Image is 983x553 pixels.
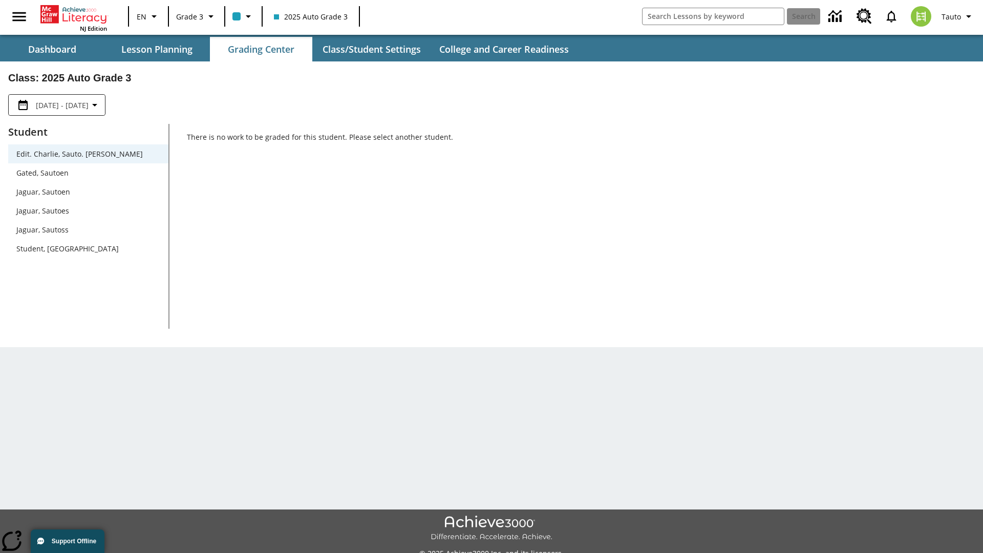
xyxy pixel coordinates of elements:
[937,7,979,26] button: Profile/Settings
[52,538,96,545] span: Support Offline
[643,8,784,25] input: search field
[4,2,34,32] button: Open side menu
[172,7,221,26] button: Grade: Grade 3, Select a grade
[314,37,429,61] button: Class/Student Settings
[1,37,103,61] button: Dashboard
[905,3,937,30] button: Select a new avatar
[8,124,168,140] p: Student
[878,3,905,30] a: Notifications
[8,182,168,201] div: Jaguar, Sautoen
[911,6,931,27] img: avatar image
[137,11,146,22] span: EN
[40,4,107,25] a: Home
[822,3,850,31] a: Data Center
[40,3,107,32] div: Home
[16,205,160,216] span: Jaguar, Sautoes
[8,201,168,220] div: Jaguar, Sautoes
[228,7,259,26] button: Class color is light blue. Change class color
[8,220,168,239] div: Jaguar, Sautoss
[16,167,160,178] span: Gated, Sautoen
[13,99,101,111] button: Select the date range menu item
[36,100,89,111] span: [DATE] - [DATE]
[431,37,577,61] button: College and Career Readiness
[210,37,312,61] button: Grading Center
[16,186,160,197] span: Jaguar, Sautoen
[80,25,107,32] span: NJ Edition
[132,7,165,26] button: Language: EN, Select a language
[942,11,961,22] span: Tauto
[431,516,552,542] img: Achieve3000 Differentiate Accelerate Achieve
[105,37,208,61] button: Lesson Planning
[187,132,975,151] p: There is no work to be graded for this student. Please select another student.
[8,144,168,163] div: Edit. Charlie, Sauto. [PERSON_NAME]
[176,11,203,22] span: Grade 3
[16,148,160,159] span: Edit. Charlie, Sauto. [PERSON_NAME]
[16,224,160,235] span: Jaguar, Sautoss
[850,3,878,30] a: Resource Center, Will open in new tab
[274,11,348,22] span: 2025 Auto Grade 3
[31,529,104,553] button: Support Offline
[8,239,168,258] div: Student, [GEOGRAPHIC_DATA]
[16,243,160,254] span: Student, [GEOGRAPHIC_DATA]
[8,70,975,86] h2: Class : 2025 Auto Grade 3
[89,99,101,111] svg: Collapse Date Range Filter
[8,163,168,182] div: Gated, Sautoen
